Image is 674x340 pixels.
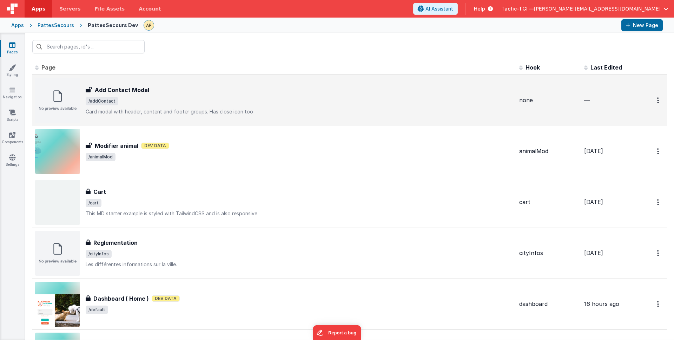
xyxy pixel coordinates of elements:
button: Options [653,144,664,158]
span: [DATE] [584,249,603,256]
div: dashboard [519,300,579,308]
div: Apps [11,22,24,29]
span: Tactic-TGI — [501,5,534,12]
div: cityInfos [519,249,579,257]
span: [DATE] [584,148,603,155]
p: Card modal with header, content and footer groups. Has close icon too [86,108,514,115]
img: c78abd8586fb0502950fd3f28e86ae42 [144,20,154,30]
span: Apps [32,5,45,12]
button: Options [653,246,664,260]
button: New Page [621,19,663,31]
span: Dev Data [152,295,180,302]
span: /default [86,306,108,314]
input: Search pages, id's ... [32,40,145,53]
span: /animalMod [86,153,115,161]
span: 16 hours ago [584,300,619,307]
iframe: Marker.io feedback button [313,325,361,340]
span: /cart [86,199,101,207]
span: Servers [59,5,80,12]
h3: Dashboard ( Home ) [93,294,149,303]
span: — [584,97,590,104]
button: Options [653,297,664,311]
div: none [519,96,579,104]
span: Page [41,64,55,71]
div: PattesSecours Dev [88,22,138,29]
button: Options [653,93,664,107]
button: Options [653,195,664,209]
button: AI Assistant [413,3,458,15]
span: Dev Data [141,143,169,149]
h3: Cart [93,188,106,196]
h3: Réglementation [93,238,138,247]
p: Les différentes informations sur la ville. [86,261,514,268]
div: animalMod [519,147,579,155]
h3: Modifier animal [95,142,138,150]
span: Help [474,5,485,12]
div: cart [519,198,579,206]
span: File Assets [95,5,125,12]
span: /addContact [86,97,118,105]
span: Last Edited [590,64,622,71]
button: Tactic-TGI — [PERSON_NAME][EMAIL_ADDRESS][DOMAIN_NAME] [501,5,668,12]
span: AI Assistant [425,5,453,12]
p: This MD starter example is styled with TailwindCSS and is also responsive [86,210,514,217]
span: Hook [526,64,540,71]
span: [PERSON_NAME][EMAIL_ADDRESS][DOMAIN_NAME] [534,5,661,12]
div: PattesSecours [38,22,74,29]
span: /cityInfos [86,250,112,258]
span: [DATE] [584,198,603,205]
h3: Add Contact Modal [95,86,149,94]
